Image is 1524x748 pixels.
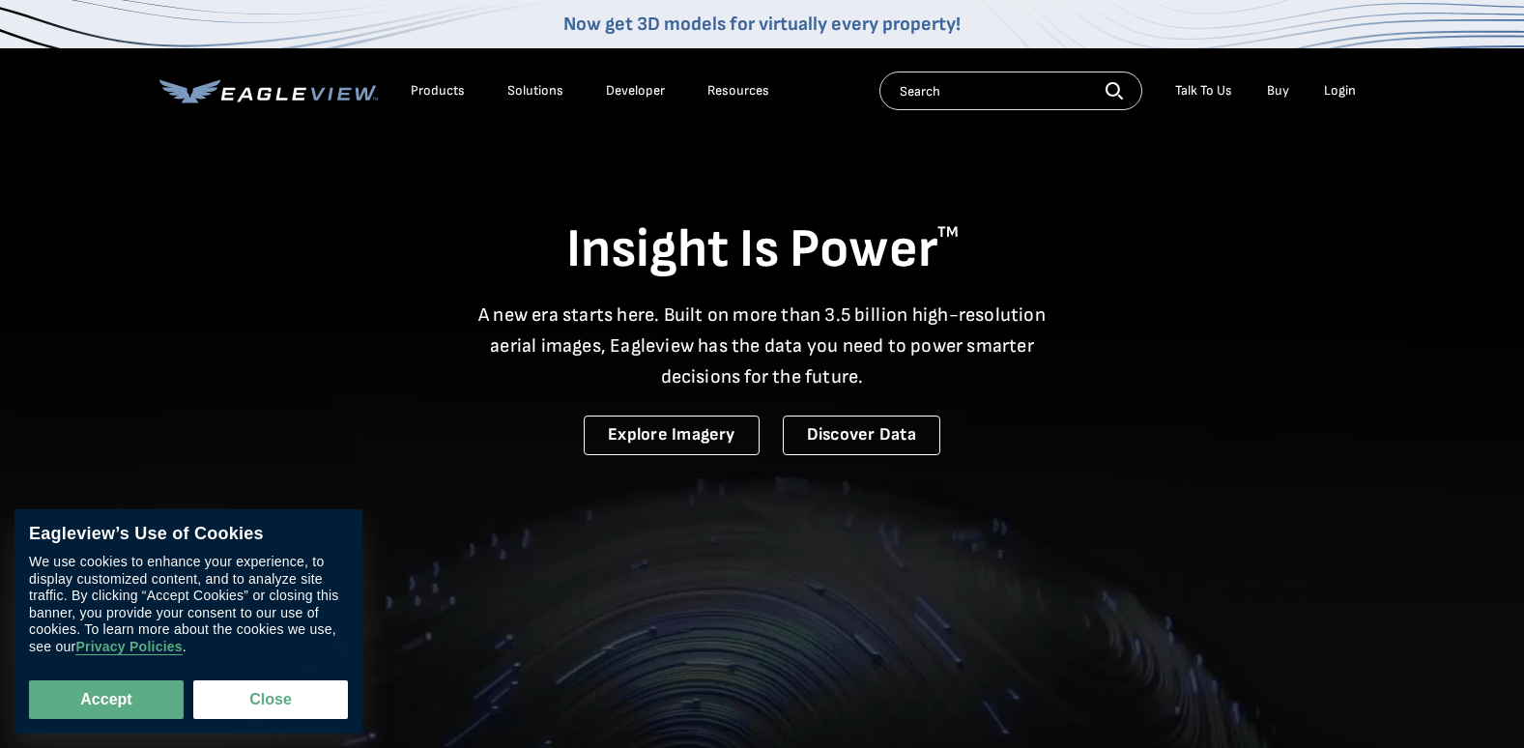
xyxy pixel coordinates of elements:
a: Now get 3D models for virtually every property! [563,13,961,36]
p: A new era starts here. Built on more than 3.5 billion high-resolution aerial images, Eagleview ha... [467,300,1058,392]
a: Developer [606,82,665,100]
a: Discover Data [783,416,940,455]
input: Search [879,72,1142,110]
div: Solutions [507,82,563,100]
div: Products [411,82,465,100]
button: Close [193,680,348,719]
h1: Insight Is Power [159,216,1366,284]
a: Privacy Policies [75,640,182,656]
button: Accept [29,680,184,719]
div: Eagleview’s Use of Cookies [29,524,348,545]
sup: TM [937,223,959,242]
div: Talk To Us [1175,82,1232,100]
div: We use cookies to enhance your experience, to display customized content, and to analyze site tra... [29,555,348,656]
a: Buy [1267,82,1289,100]
div: Login [1324,82,1356,100]
div: Resources [707,82,769,100]
a: Explore Imagery [584,416,760,455]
